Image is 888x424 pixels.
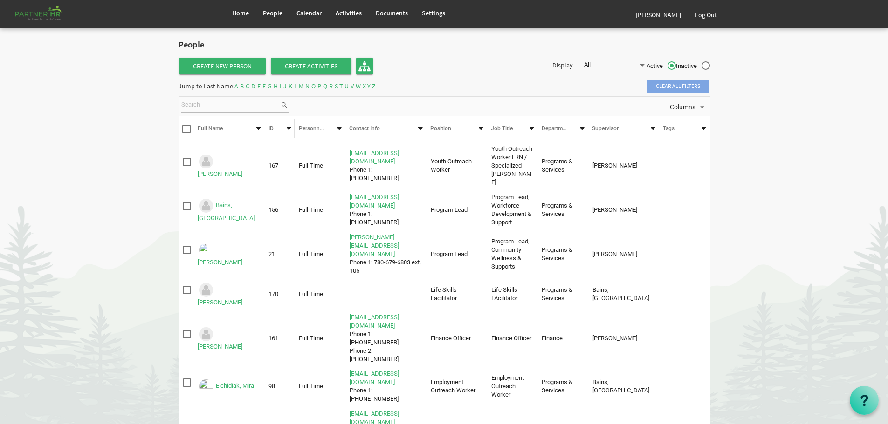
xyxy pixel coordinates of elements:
span: P [317,82,321,90]
td: column header Tags [659,368,710,405]
span: N [305,82,310,90]
td: mirae@theopendoors.caPhone 1: 780-679-6803 is template cell column header Contact Info [345,368,427,405]
span: X [363,82,366,90]
span: A [234,82,238,90]
td: column header Tags [659,280,710,309]
td: fernandod@theopendoors.caPhone 1: 780-679-6803 ext 108Phone 2: 780-678-6130 is template cell colu... [345,311,427,365]
span: Job Title [491,125,513,132]
span: Create Activities [271,58,351,74]
span: S [335,82,338,90]
td: Programs & Services column header Departments [537,231,588,277]
span: T [339,82,343,90]
span: ID [268,125,274,132]
td: Programs & Services column header Departments [537,143,588,189]
span: R [329,82,333,90]
span: J [283,82,287,90]
span: M [299,82,303,90]
td: megana@theopendoors.caPhone 1: 780-360-3868 is template cell column header Contact Info [345,143,427,189]
a: Bains, [GEOGRAPHIC_DATA] [198,202,255,222]
a: [PERSON_NAME] [198,170,242,177]
td: Finance column header Departments [537,311,588,365]
span: K [289,82,292,90]
td: column header Tags [659,143,710,189]
td: checkbox [179,311,194,365]
td: Full Time column header Personnel Type [295,143,345,189]
span: L [294,82,297,90]
input: Search [181,98,280,112]
img: Could not locate image [198,282,214,298]
span: Display [552,61,573,69]
td: Programs & Services column header Departments [537,191,588,229]
td: Bains, Anchilla column header Supervisor [588,280,659,309]
span: Personnel Type [299,125,337,132]
a: [PERSON_NAME] [198,299,242,306]
span: C [246,82,249,90]
td: anchillab@theopendoors.caPhone 1: 780-781-8628 is template cell column header Contact Info [345,191,427,229]
td: Elchidiak, Mira is template cell column header Full Name [193,368,264,405]
a: Elchidiak, Mira [216,383,254,390]
div: Jump to Last Name: - - - - - - - - - - - - - - - - - - - - - - - - - [179,79,376,94]
td: Solomon, Rahul column header Supervisor [588,311,659,365]
span: People [263,9,282,17]
td: Cardinal, Amy is template cell column header Full Name [193,231,264,277]
td: Cardinal, Amy column header Supervisor [588,143,659,189]
a: [EMAIL_ADDRESS][DOMAIN_NAME] [350,370,399,385]
td: column header Tags [659,191,710,229]
span: Z [372,82,376,90]
img: Could not locate image [198,153,214,170]
td: checkbox [179,368,194,405]
img: Could not locate image [198,197,214,214]
td: Program Lead, Workforce Development & Support column header Job Title [487,191,538,229]
td: checkbox [179,191,194,229]
span: Columns [669,101,696,113]
img: org-chart.svg [358,60,371,72]
a: [EMAIL_ADDRESS][DOMAIN_NAME] [350,149,399,165]
span: B [240,82,244,90]
td: Bains, Anchilla is template cell column header Full Name [193,191,264,229]
span: Supervisor [592,125,619,132]
a: [PERSON_NAME][EMAIL_ADDRESS][DOMAIN_NAME] [350,234,399,257]
td: Full Time column header Personnel Type [295,280,345,309]
span: Y [367,82,370,90]
td: Bains, Anchilla column header Supervisor [588,368,659,405]
td: Adkins, Megan is template cell column header Full Name [193,143,264,189]
td: Full Time column header Personnel Type [295,191,345,229]
div: Search [180,97,290,116]
td: Youth Outreach Worker column header Position [426,143,487,189]
td: 98 column header ID [264,368,295,405]
td: Employment Outreach Worker column header Position [426,368,487,405]
span: Full Name [198,125,223,132]
a: [PERSON_NAME] [198,343,242,350]
td: 170 column header ID [264,280,295,309]
td: Programs & Services column header Departments [537,368,588,405]
a: [EMAIL_ADDRESS][DOMAIN_NAME] [350,194,399,209]
span: I [280,82,282,90]
td: Life Skills Facilitator column header Position [426,280,487,309]
span: U [344,82,349,90]
span: E [257,82,261,90]
td: Full Time column header Personnel Type [295,311,345,365]
div: Columns [668,97,709,116]
td: 167 column header ID [264,143,295,189]
span: Settings [422,9,445,17]
h2: People [179,40,255,50]
img: Could not locate image [198,326,214,343]
td: Program Lead column header Position [426,231,487,277]
a: [EMAIL_ADDRESS][DOMAIN_NAME] [350,314,399,329]
td: 21 column header ID [264,231,295,277]
td: column header Tags [659,231,710,277]
button: Columns [668,101,709,113]
td: Full Time column header Personnel Type [295,231,345,277]
span: Clear all filters [647,80,709,93]
td: Finance Officer column header Position [426,311,487,365]
span: V [351,82,354,90]
td: Finance Officer column header Job Title [487,311,538,365]
span: G [268,82,272,90]
td: checkbox [179,280,194,309]
td: Full Time column header Personnel Type [295,368,345,405]
span: search [280,100,289,110]
td: Program Lead column header Position [426,191,487,229]
td: amy@theopendoors.caPhone 1: 780-679-6803 ext. 105 is template cell column header Contact Info [345,231,427,277]
td: Youth Outreach Worker FRN / Specialized Crimi column header Job Title [487,143,538,189]
td: checkbox [179,143,194,189]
